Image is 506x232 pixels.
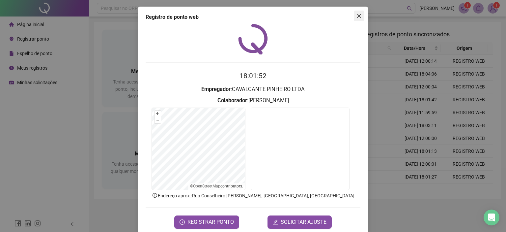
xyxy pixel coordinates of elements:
button: – [155,117,161,123]
li: © contributors. [190,184,243,188]
time: 18:01:52 [239,72,267,80]
button: Close [354,11,364,21]
img: QRPoint [238,24,268,54]
h3: : CAVALCANTE PINHEIRO LTDA [146,85,360,94]
strong: Colaborador [217,97,247,104]
span: SOLICITAR AJUSTE [281,218,326,226]
span: REGISTRAR PONTO [187,218,234,226]
a: OpenStreetMap [193,184,220,188]
div: Registro de ponto web [146,13,360,21]
button: + [155,111,161,117]
span: edit [273,219,278,225]
button: REGISTRAR PONTO [174,215,239,229]
span: close [356,13,362,18]
p: Endereço aprox. : Rua Conselheiro [PERSON_NAME], [GEOGRAPHIC_DATA], [GEOGRAPHIC_DATA] [146,192,360,199]
h3: : [PERSON_NAME] [146,96,360,105]
div: Open Intercom Messenger [484,210,499,225]
button: editSOLICITAR AJUSTE [267,215,332,229]
span: clock-circle [180,219,185,225]
span: info-circle [152,192,158,198]
strong: Empregador [201,86,231,92]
